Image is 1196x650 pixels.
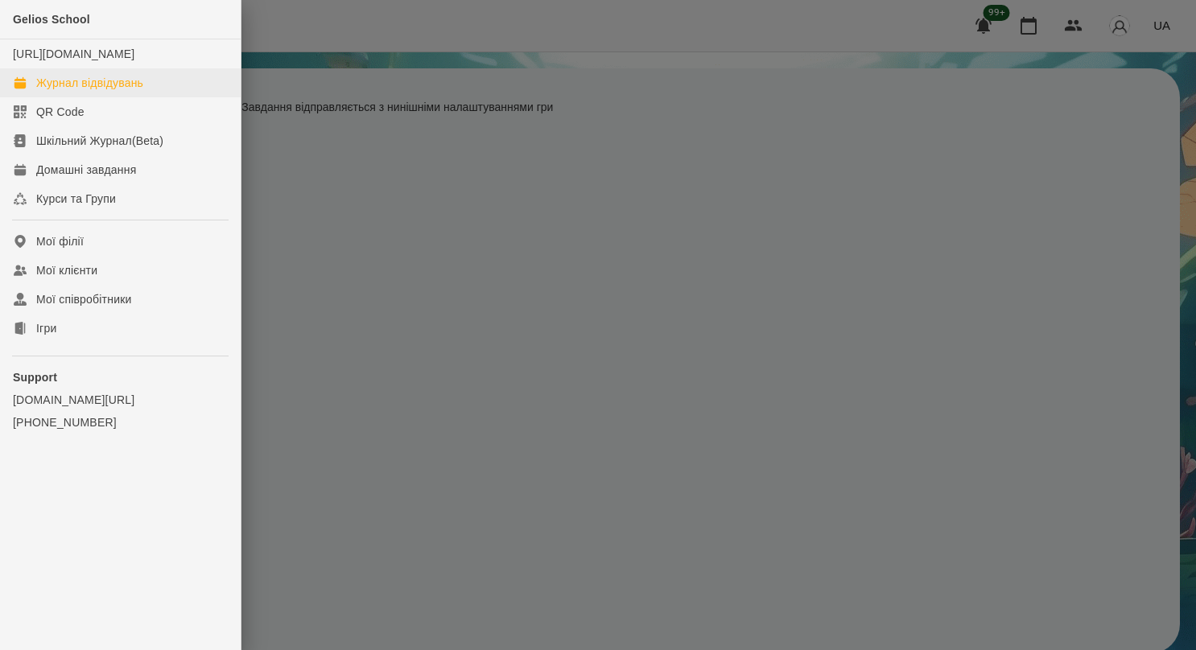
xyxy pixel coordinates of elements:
span: Gelios School [13,13,90,26]
a: [PHONE_NUMBER] [13,414,228,430]
div: Курси та Групи [36,191,116,207]
div: Журнал відвідувань [36,75,143,91]
div: Шкільний Журнал(Beta) [36,133,163,149]
div: Домашні завдання [36,162,136,178]
div: Мої клієнти [36,262,97,278]
p: Support [13,369,228,385]
a: [URL][DOMAIN_NAME] [13,47,134,60]
div: Ігри [36,320,56,336]
div: Мої співробітники [36,291,132,307]
div: QR Code [36,104,85,120]
div: Мої філії [36,233,84,249]
a: [DOMAIN_NAME][URL] [13,392,228,408]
